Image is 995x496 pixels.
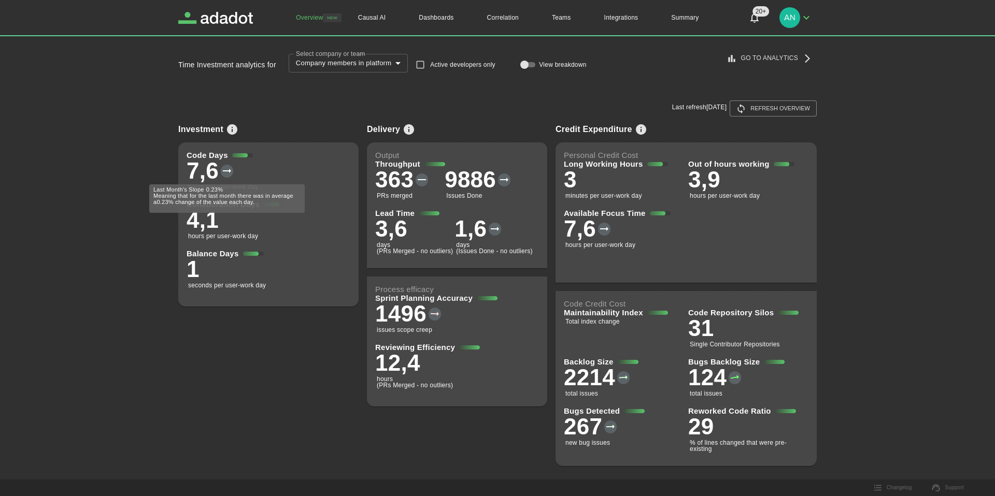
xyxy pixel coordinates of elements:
[752,6,769,17] span: 20+
[564,406,620,415] p: Bugs Detected
[454,217,487,240] p: 1,6
[375,343,455,352] p: Reviewing Efficiency
[564,308,643,317] p: Maintainability Index
[377,327,432,333] p: issues scope creep
[375,217,407,240] p: 3,6
[688,366,727,389] p: 124
[724,50,817,67] a: Go to Analytics
[565,242,635,248] p: hours per user-work day
[926,480,970,495] a: Support
[187,159,219,182] p: 7,6
[375,159,420,168] p: Throughput
[564,159,643,168] p: Long Working Hours
[690,390,722,397] p: total issues
[178,61,276,69] p: Time Investment analytics for
[178,12,253,24] a: Adadot Homepage
[375,285,539,294] p: Process efficacy
[518,59,531,71] span: controlled
[564,415,602,438] p: 267
[187,258,200,281] p: 1
[868,480,918,495] button: Changelog
[377,193,413,199] p: PRs merged
[223,121,241,138] button: View info on metrics
[556,125,632,134] p: Credit Expenditure
[730,100,817,116] button: Refresh overview
[632,121,650,138] button: View info on metrics
[690,440,807,452] p: % of lines changed that were pre-existing
[153,186,204,193] p: Last Month's Slope
[400,121,418,138] button: View info on metrics
[375,151,539,159] p: Output
[564,217,596,240] p: 7,6
[564,366,615,389] p: 2214
[564,151,808,159] p: Personal Credit Cost
[377,376,453,388] p: hours (PRs Merged - no outliers)
[565,440,610,446] p: new bug issues
[564,357,614,366] p: Backlog Size
[565,193,642,199] p: minutes per user-work day
[688,168,720,191] p: 3,9
[688,406,771,415] p: Reworked Code Ratio
[367,125,400,134] p: Delivery
[153,193,301,205] p: Meaning that for the last month there was in average a 0.23 % change of the value each day.
[688,159,770,168] p: Out of hours working
[375,209,415,217] p: Lead Time
[377,242,453,254] p: days (PRs Merged - no outliers)
[690,341,780,347] p: Single Contributor Repositories
[565,390,598,397] p: total issues
[688,357,760,366] p: Bugs Backlog Size
[375,294,473,302] p: Sprint Planning Accuracy
[188,282,266,288] p: seconds per user-work day
[564,299,808,308] p: Code Credit Cost
[564,209,646,217] p: Available Focus Time
[410,55,430,75] span: Developers only
[672,104,727,113] p: Tuesday, 12 August 2025 08:22
[446,193,482,199] p: Issues Done
[375,168,414,191] p: 363
[187,151,228,159] p: Code Days
[410,54,503,76] label: As developers are regarded the ones that did at least one commit 10% of the working days of the p...
[779,7,800,28] img: andres.cardona
[430,60,495,69] p: Active developers only
[565,318,620,325] p: Total index change
[375,302,427,325] p: 1496
[539,60,586,69] p: View breakdown
[564,168,577,191] p: 3
[178,125,223,134] p: Investment
[187,209,219,231] p: 4,1
[688,415,714,438] p: 29
[688,308,774,317] p: Code Repository Silos
[456,242,532,254] p: days (Issues Done - no outliers)
[296,59,391,68] div: Company members in platform
[742,5,767,30] button: Notifications
[375,352,420,374] p: 12,4
[206,186,223,193] p: 0.23 %
[187,249,239,258] p: Balance Days
[688,317,714,340] p: 31
[188,233,258,239] p: hours per user-work day
[690,193,760,199] p: hours per user-work day
[775,4,817,31] button: andres.cardona
[445,168,496,191] p: 9886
